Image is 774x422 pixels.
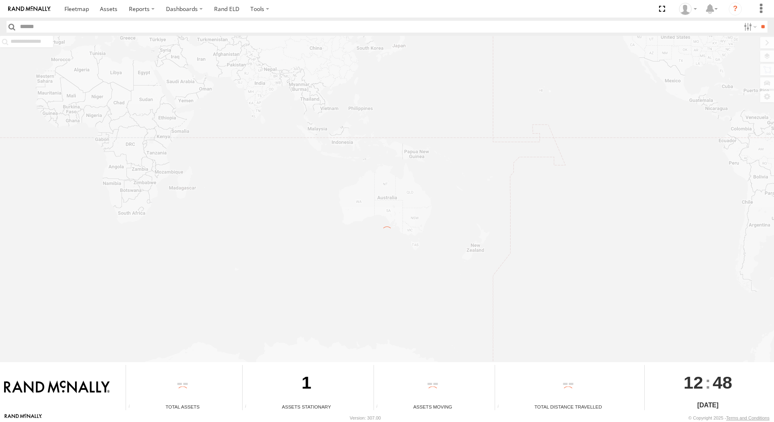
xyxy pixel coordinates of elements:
div: Total number of Enabled Assets [126,404,138,410]
span: 12 [683,365,703,400]
div: : [645,365,771,400]
div: Total distance travelled by all assets within specified date range and applied filters [495,404,507,410]
div: [DATE] [645,400,771,410]
div: Gene Roberts [676,3,700,15]
div: 1 [243,365,371,403]
div: Assets Moving [374,403,492,410]
div: Version: 307.00 [350,415,381,420]
div: Total Assets [126,403,239,410]
i: ? [729,2,742,15]
div: © Copyright 2025 - [688,415,770,420]
div: Total number of assets current stationary. [243,404,255,410]
div: Assets Stationary [243,403,371,410]
div: Total number of assets current in transit. [374,404,386,410]
label: Search Filter Options [741,21,758,33]
div: Total Distance Travelled [495,403,641,410]
a: Terms and Conditions [726,415,770,420]
span: 48 [712,365,732,400]
a: Visit our Website [4,414,42,422]
img: rand-logo.svg [8,6,51,12]
img: Rand McNally [4,380,110,394]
